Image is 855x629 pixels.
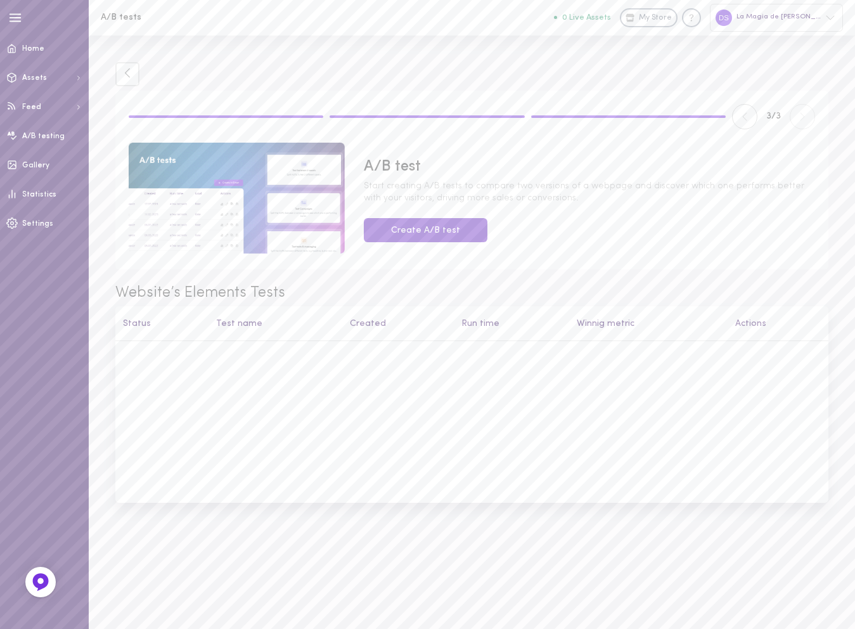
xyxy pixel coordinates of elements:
img: img-1 [129,143,345,254]
span: Start creating A/B tests to compare two versions of a webpage and discover which one performs bet... [364,180,815,205]
span: Home [22,45,44,53]
img: Feedback Button [31,573,50,592]
a: My Store [620,8,678,27]
span: 3 / 3 [766,110,781,123]
a: 0 Live Assets [554,13,620,22]
th: Run time [454,306,569,341]
span: A/B test [364,157,815,178]
button: 0 Live Assets [554,13,611,22]
span: Website’s Elements Tests [115,283,828,304]
th: Actions [728,306,828,341]
th: Status [115,306,209,341]
span: Assets [22,74,47,82]
th: Test name [209,306,342,341]
span: Gallery [22,162,49,169]
span: A/B testing [22,133,65,140]
th: Winnig metric [569,306,728,341]
span: My Store [639,13,672,24]
div: Knowledge center [682,8,701,27]
span: Settings [22,220,53,228]
span: Feed [22,103,41,111]
button: Create A/B test [364,218,487,243]
th: Created [342,306,454,341]
span: Statistics [22,191,56,198]
h1: A/B tests [101,13,310,22]
div: La Magia de [PERSON_NAME] [710,4,843,31]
